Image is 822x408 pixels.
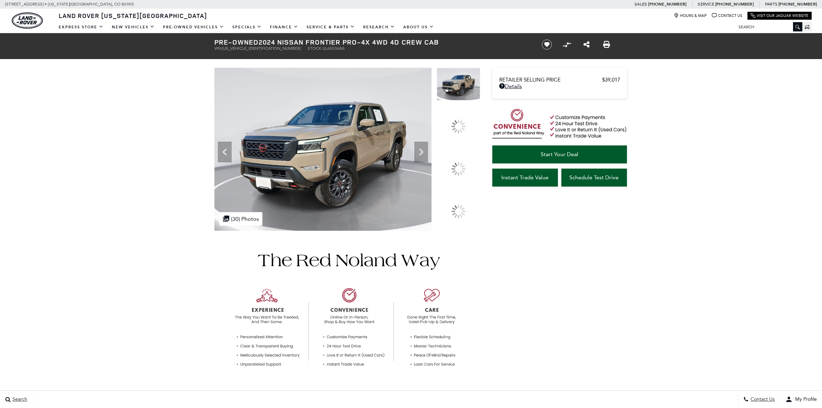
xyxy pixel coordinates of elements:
[674,13,707,18] a: Hours & Map
[539,39,554,50] button: Save vehicle
[12,12,43,29] img: Land Rover
[266,21,302,33] a: Finance
[562,39,572,50] button: Compare vehicle
[12,12,43,29] a: land-rover
[5,2,134,7] a: [STREET_ADDRESS] • [US_STATE][GEOGRAPHIC_DATA], CO 80905
[220,212,262,226] div: (30) Photos
[712,13,742,18] a: Contact Us
[59,11,207,20] span: Land Rover [US_STATE][GEOGRAPHIC_DATA]
[214,46,222,51] span: VIN:
[492,145,627,163] a: Start Your Deal
[308,46,322,51] span: Stock:
[635,2,647,7] span: Sales
[55,21,438,33] nav: Main Navigation
[501,174,549,181] span: Instant Trade Value
[499,77,602,83] span: Retailer Selling Price
[583,40,590,49] a: Share this Pre-Owned 2024 Nissan Frontier PRO-4X 4WD 4D Crew Cab
[792,397,817,402] span: My Profile
[55,21,108,33] a: EXPRESS STORE
[302,21,359,33] a: Service & Parts
[437,68,480,101] img: Used 2024 Baja Storm Nissan PRO-4X image 1
[733,23,802,31] input: Search
[159,21,228,33] a: Pre-Owned Vehicles
[779,1,817,7] a: [PHONE_NUMBER]
[603,40,610,49] a: Print this Pre-Owned 2024 Nissan Frontier PRO-4X 4WD 4D Crew Cab
[214,38,530,46] h1: 2024 Nissan Frontier PRO-4X 4WD 4D Crew Cab
[569,174,619,181] span: Schedule Test Drive
[765,2,777,7] span: Parts
[214,37,259,47] strong: Pre-Owned
[399,21,438,33] a: About Us
[541,151,578,158] span: Start Your Deal
[359,21,399,33] a: Research
[228,21,266,33] a: Specials
[492,169,558,187] a: Instant Trade Value
[499,77,620,83] a: Retailer Selling Price $39,017
[780,391,822,408] button: user-profile-menu
[698,2,714,7] span: Service
[561,169,627,187] a: Schedule Test Drive
[55,11,211,20] a: Land Rover [US_STATE][GEOGRAPHIC_DATA]
[648,1,686,7] a: [PHONE_NUMBER]
[322,46,345,51] span: UL655368A
[11,397,27,402] span: Search
[108,21,159,33] a: New Vehicles
[715,1,754,7] a: [PHONE_NUMBER]
[499,83,620,89] a: Details
[222,46,301,51] span: [US_VEHICLE_IDENTIFICATION_NUMBER]
[602,77,620,83] span: $39,017
[749,397,775,402] span: Contact Us
[751,13,809,18] a: Visit Our Jaguar Website
[214,68,432,231] img: Used 2024 Baja Storm Nissan PRO-4X image 1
